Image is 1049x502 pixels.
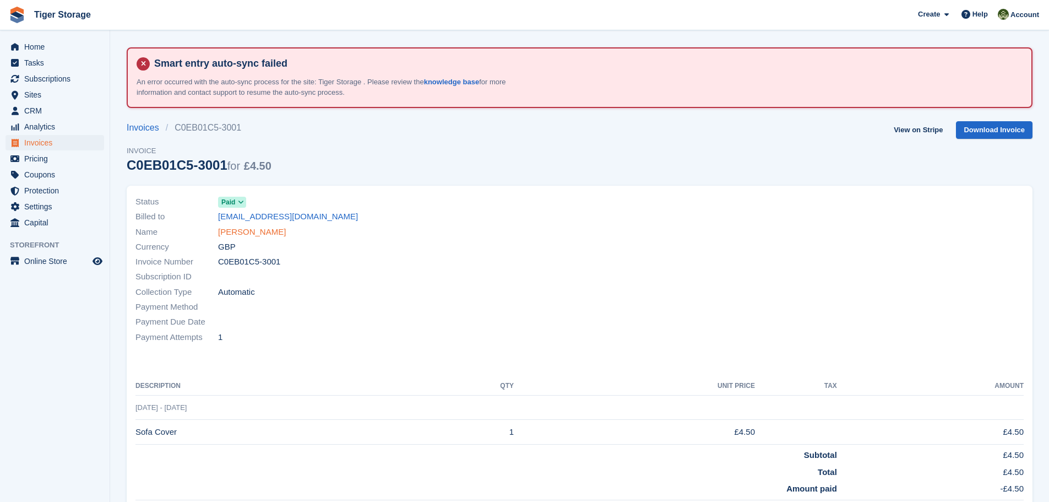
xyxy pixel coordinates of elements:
span: Automatic [218,286,255,299]
th: Tax [755,377,837,395]
strong: Amount paid [786,484,837,493]
span: Invoice [127,145,271,156]
span: Storefront [10,240,110,251]
a: [EMAIL_ADDRESS][DOMAIN_NAME] [218,210,358,223]
span: Invoices [24,135,90,150]
span: Sites [24,87,90,102]
td: -£4.50 [837,478,1024,500]
img: Matthew Ellwood [998,9,1009,20]
span: Capital [24,215,90,230]
a: menu [6,39,104,55]
span: Analytics [24,119,90,134]
a: menu [6,199,104,214]
span: GBP [218,241,236,253]
span: Billed to [135,210,218,223]
span: 1 [218,331,222,344]
td: £4.50 [837,462,1024,479]
a: [PERSON_NAME] [218,226,286,239]
td: £4.50 [837,445,1024,462]
span: for [227,160,240,172]
td: 1 [426,420,514,445]
span: Pricing [24,151,90,166]
th: Description [135,377,426,395]
span: Paid [221,197,235,207]
span: Protection [24,183,90,198]
span: Subscriptions [24,71,90,87]
span: Name [135,226,218,239]
a: menu [6,151,104,166]
span: Invoice Number [135,256,218,268]
p: An error occurred with the auto-sync process for the site: Tiger Storage . Please review the for ... [137,77,522,98]
a: View on Stripe [889,121,947,139]
a: menu [6,71,104,87]
span: Collection Type [135,286,218,299]
a: menu [6,103,104,118]
a: menu [6,183,104,198]
span: Tasks [24,55,90,71]
span: Create [918,9,940,20]
a: Paid [218,196,246,208]
a: Tiger Storage [30,6,95,24]
td: £4.50 [837,420,1024,445]
a: Preview store [91,255,104,268]
span: CRM [24,103,90,118]
strong: Total [818,467,837,477]
a: menu [6,215,104,230]
span: £4.50 [244,160,271,172]
h4: Smart entry auto-sync failed [150,57,1023,70]
span: Payment Attempts [135,331,218,344]
span: Payment Due Date [135,316,218,328]
th: Unit Price [514,377,755,395]
a: Download Invoice [956,121,1032,139]
a: menu [6,119,104,134]
img: stora-icon-8386f47178a22dfd0bd8f6a31ec36ba5ce8667c1dd55bd0f319d3a0aa187defe.svg [9,7,25,23]
span: Settings [24,199,90,214]
a: Invoices [127,121,166,134]
a: menu [6,167,104,182]
span: Status [135,196,218,208]
a: menu [6,55,104,71]
span: Coupons [24,167,90,182]
span: C0EB01C5-3001 [218,256,280,268]
span: Account [1010,9,1039,20]
td: £4.50 [514,420,755,445]
span: Home [24,39,90,55]
th: QTY [426,377,514,395]
a: menu [6,253,104,269]
a: knowledge base [424,78,479,86]
a: menu [6,135,104,150]
nav: breadcrumbs [127,121,271,134]
span: Currency [135,241,218,253]
span: Payment Method [135,301,218,314]
span: [DATE] - [DATE] [135,403,187,412]
span: Help [972,9,988,20]
strong: Subtotal [804,450,837,460]
a: menu [6,87,104,102]
span: Subscription ID [135,271,218,283]
span: Online Store [24,253,90,269]
th: Amount [837,377,1024,395]
td: Sofa Cover [135,420,426,445]
div: C0EB01C5-3001 [127,158,271,172]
